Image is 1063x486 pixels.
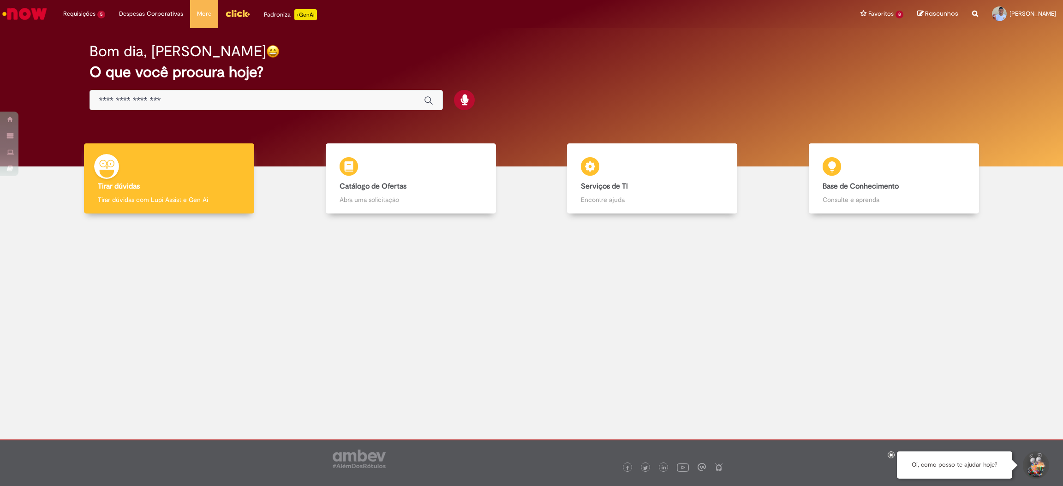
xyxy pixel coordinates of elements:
[1009,10,1056,18] span: [PERSON_NAME]
[823,182,899,191] b: Base de Conhecimento
[531,143,773,214] a: Serviços de TI Encontre ajuda
[225,6,250,20] img: click_logo_yellow_360x200.png
[98,182,140,191] b: Tirar dúvidas
[925,9,958,18] span: Rascunhos
[266,45,280,58] img: happy-face.png
[48,143,290,214] a: Tirar dúvidas Tirar dúvidas com Lupi Assist e Gen Ai
[97,11,105,18] span: 5
[773,143,1015,214] a: Base de Conhecimento Consulte e aprenda
[581,182,628,191] b: Serviços de TI
[90,43,266,59] h2: Bom dia, [PERSON_NAME]
[264,9,317,20] div: Padroniza
[823,195,965,204] p: Consulte e aprenda
[897,451,1012,479] div: Oi, como posso te ajudar hoje?
[63,9,96,18] span: Requisições
[643,466,648,470] img: logo_footer_twitter.png
[90,64,973,80] h2: O que você procura hoje?
[917,10,958,18] a: Rascunhos
[625,466,630,470] img: logo_footer_facebook.png
[1,5,48,23] img: ServiceNow
[340,182,406,191] b: Catálogo de Ofertas
[677,461,689,473] img: logo_footer_youtube.png
[896,11,903,18] span: 8
[119,9,183,18] span: Despesas Corporativas
[868,9,894,18] span: Favoritos
[340,195,482,204] p: Abra uma solicitação
[333,450,386,468] img: logo_footer_ambev_rotulo_gray.png
[581,195,723,204] p: Encontre ajuda
[1021,451,1049,479] button: Iniciar Conversa de Suporte
[294,9,317,20] p: +GenAi
[715,463,723,471] img: logo_footer_naosei.png
[698,463,706,471] img: logo_footer_workplace.png
[662,465,666,471] img: logo_footer_linkedin.png
[290,143,532,214] a: Catálogo de Ofertas Abra uma solicitação
[197,9,211,18] span: More
[98,195,240,204] p: Tirar dúvidas com Lupi Assist e Gen Ai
